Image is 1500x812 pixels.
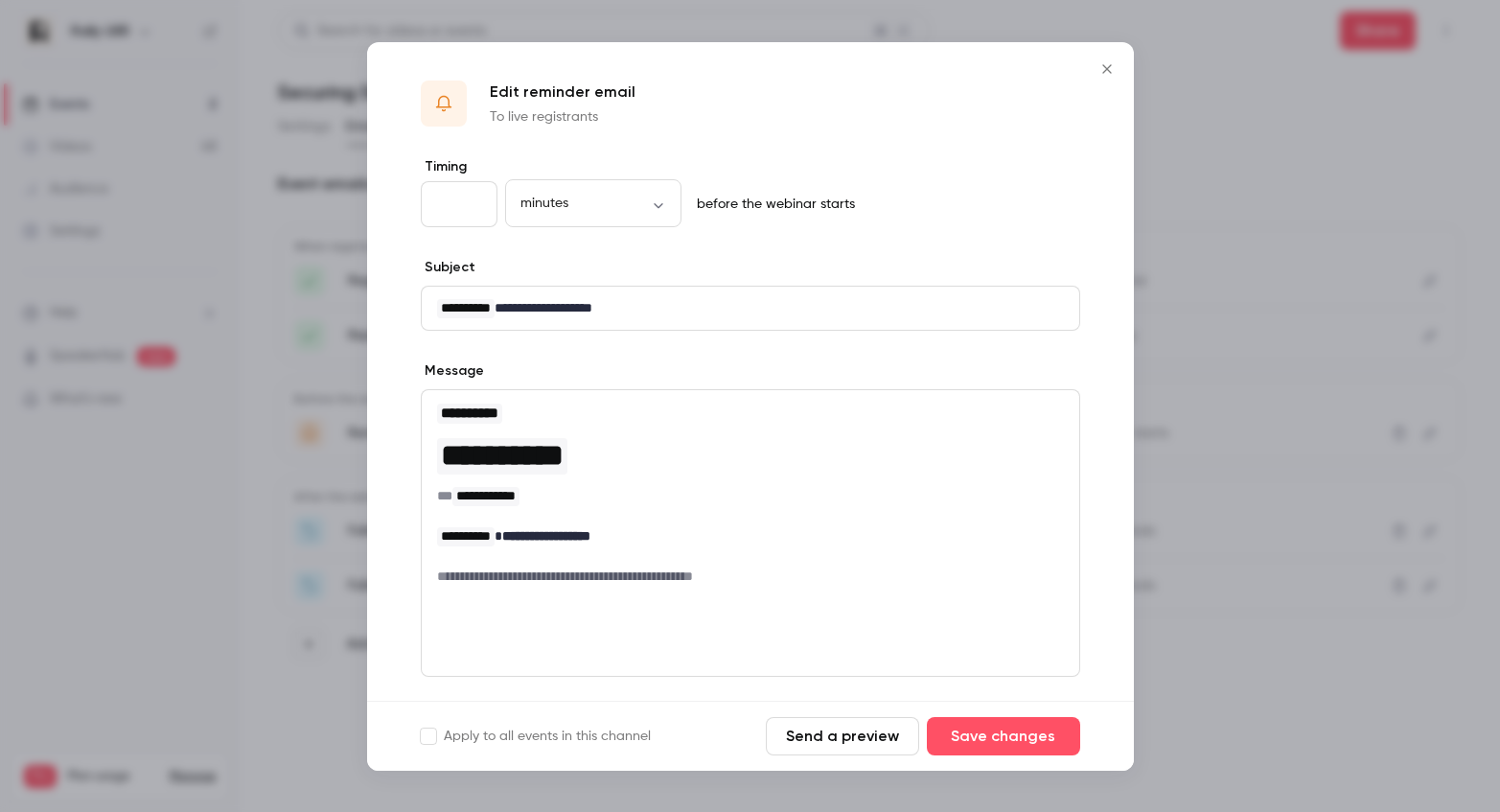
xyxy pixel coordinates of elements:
div: minutes [505,194,681,213]
p: To live registrants [490,107,635,127]
button: Send a preview [766,717,919,755]
label: Apply to all events in this channel [421,727,651,746]
button: Close [1088,50,1126,88]
button: Save changes [927,717,1080,755]
div: editor [422,287,1079,330]
div: editor [422,390,1079,597]
label: Subject [421,258,475,277]
p: Edit reminder email [490,81,635,104]
p: before the webinar starts [689,195,855,214]
label: Timing [421,157,1080,176]
label: Message [421,361,484,381]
